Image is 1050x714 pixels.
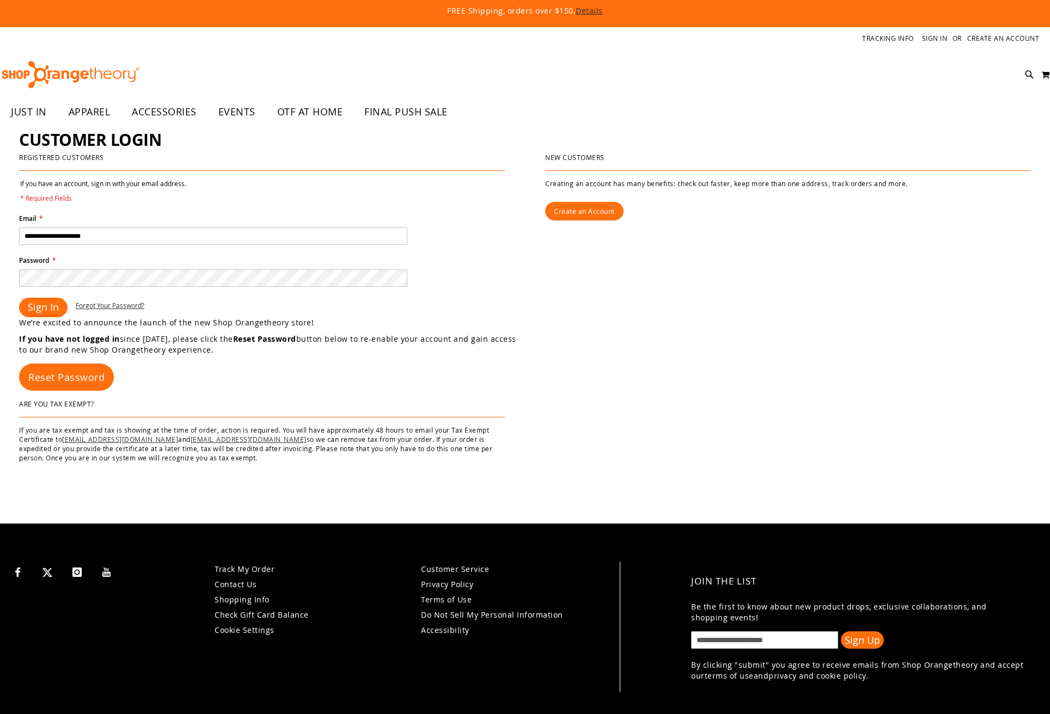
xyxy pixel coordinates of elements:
a: Visit our Facebook page [8,562,27,581]
p: We’re excited to announce the launch of the new Shop Orangetheory store! [19,317,525,328]
button: Sign In [19,298,68,317]
span: Customer Login [19,128,161,151]
a: Create an Account [545,202,624,220]
strong: Registered Customers [19,153,103,162]
legend: If you have an account, sign in with your email address. [19,179,187,203]
a: Visit our Youtube page [97,562,117,581]
span: * Required Fields [20,194,186,203]
p: By clicking "submit" you agree to receive emails from Shop Orangetheory and accept our and [691,660,1025,681]
a: FINAL PUSH SALE [353,100,459,125]
a: Track My Order [215,564,274,574]
a: privacy and cookie policy. [768,670,868,681]
a: Visit our Instagram page [68,562,87,581]
a: Check Gift Card Balance [215,610,309,620]
span: EVENTS [218,100,255,124]
span: OTF AT HOME [277,100,343,124]
span: FINAL PUSH SALE [364,100,448,124]
p: FREE Shipping, orders over $150. [198,5,852,16]
a: Sign In [922,34,948,43]
a: Contact Us [215,579,257,589]
a: [EMAIL_ADDRESS][DOMAIN_NAME] [191,435,307,444]
button: Sign Up [841,631,884,649]
p: since [DATE], please click the button below to re-enable your account and gain access to our bran... [19,334,525,355]
span: Sign Up [845,633,880,647]
a: OTF AT HOME [266,100,354,125]
a: Privacy Policy [421,579,473,589]
span: JUST IN [11,100,47,124]
span: Sign In [28,300,59,313]
a: EVENTS [207,100,266,125]
span: Email [19,214,36,223]
strong: Are You Tax Exempt? [19,399,94,408]
span: Password [19,256,49,265]
span: Create an Account [554,207,615,216]
h4: Join the List [691,567,1025,596]
img: Twitter [42,568,52,577]
span: ACCESSORIES [132,100,197,124]
p: Creating an account has many benefits: check out faster, keep more than one address, track orders... [545,179,1031,188]
a: Do Not Sell My Personal Information [421,610,563,620]
a: Visit our X page [38,562,57,581]
a: terms of use [705,670,754,681]
p: Be the first to know about new product drops, exclusive collaborations, and shopping events! [691,601,1025,623]
a: Accessibility [421,625,469,635]
a: Tracking Info [862,34,914,43]
strong: Reset Password [233,334,296,344]
a: Customer Service [421,564,489,574]
a: Forgot Your Password? [76,301,144,310]
a: Create an Account [967,34,1040,43]
span: APPAREL [69,100,111,124]
a: ACCESSORIES [121,100,207,125]
span: Reset Password [28,371,105,384]
strong: New Customers [545,153,605,162]
a: Terms of Use [421,594,472,605]
a: APPAREL [58,100,121,125]
a: Shopping Info [215,594,270,605]
a: [EMAIL_ADDRESS][DOMAIN_NAME] [62,435,178,444]
a: Details [576,5,603,16]
strong: If you have not logged in [19,334,120,344]
input: enter email [691,631,838,649]
p: If you are tax exempt and tax is showing at the time of order, action is required. You will have ... [19,426,505,463]
a: Cookie Settings [215,625,274,635]
a: Reset Password [19,364,114,391]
